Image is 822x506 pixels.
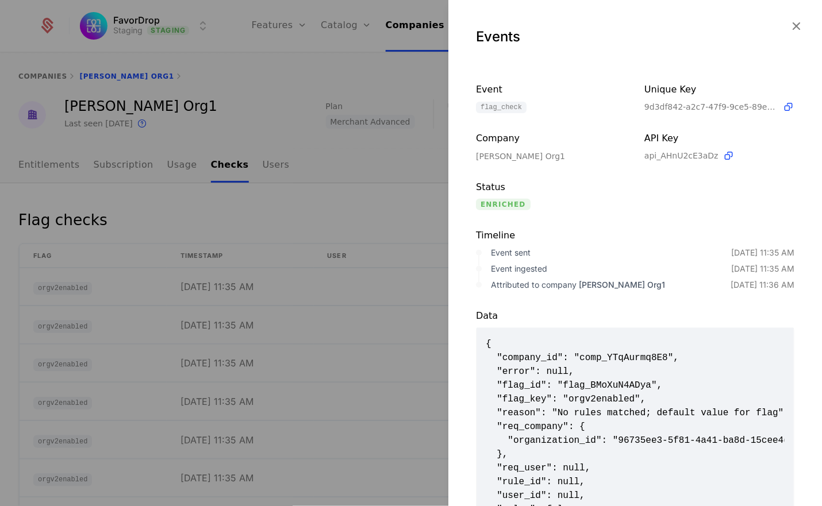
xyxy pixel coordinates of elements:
[491,279,731,291] div: Attributed to company
[491,263,731,275] div: Event ingested
[476,199,531,210] span: enriched
[476,229,794,242] div: Timeline
[644,150,719,161] span: api_AHnU2cE3aDz
[476,102,527,113] span: flag_check
[476,180,626,194] div: Status
[644,101,778,113] span: 9d3df842-a2c7-47f9-9ce5-89e65ef27630
[476,132,626,146] div: Company
[731,247,794,258] div: [DATE] 11:35 AM
[731,263,794,275] div: [DATE] 11:35 AM
[491,247,731,258] div: Event sent
[476,150,626,162] div: [PERSON_NAME] Org1
[731,279,794,291] div: [DATE] 11:36 AM
[644,83,794,96] div: Unique Key
[644,132,794,145] div: API Key
[476,28,794,46] div: Events
[476,309,794,323] div: Data
[579,280,665,289] span: [PERSON_NAME] Org1
[476,83,626,97] div: Event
